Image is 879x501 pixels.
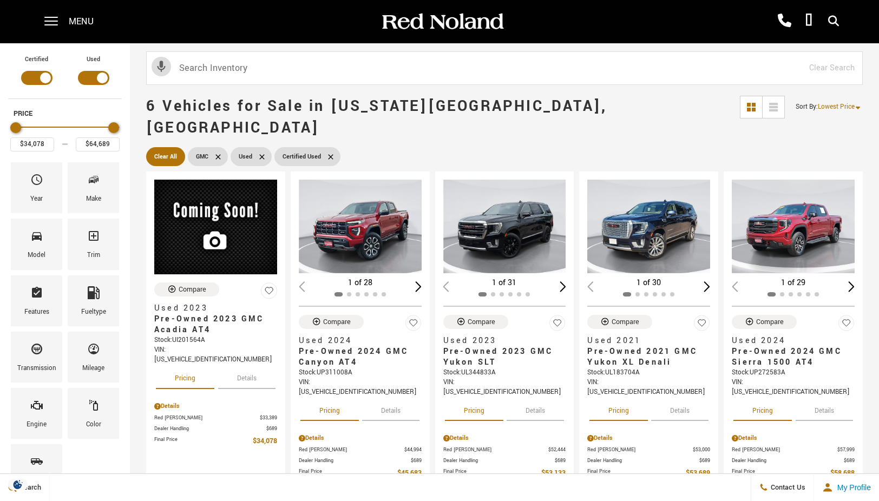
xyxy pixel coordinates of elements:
[380,12,504,31] img: Red Noland Auto Group
[154,314,269,335] span: Pre-Owned 2023 GMC Acadia AT4
[732,467,855,479] a: Final Price $58,688
[587,335,702,346] span: Used 2021
[587,433,710,443] div: Pricing Details - Pre-Owned 2021 GMC Yukon XL Denali With Navigation & 4WD
[86,193,101,205] div: Make
[733,397,792,421] button: pricing tab
[11,444,62,495] div: BodystyleBodystyle
[299,378,422,397] div: VIN: [US_VEHICLE_IDENTIFICATION_NUMBER]
[8,54,122,98] div: Filter by Vehicle Type
[732,368,855,378] div: Stock : UP272583A
[24,306,49,318] div: Features
[154,303,269,314] span: Used 2023
[587,467,710,479] a: Final Price $53,689
[651,397,709,421] button: details tab
[397,467,422,479] span: $45,683
[732,457,855,465] a: Dealer Handling $689
[411,457,422,465] span: $689
[87,284,100,306] span: Fueltype
[299,277,422,289] div: 1 of 28
[732,335,855,368] a: Used 2024Pre-Owned 2024 GMC Sierra 1500 AT4
[732,446,855,454] a: Red [PERSON_NAME] $57,999
[87,54,100,65] label: Used
[299,315,364,329] button: Compare Vehicle
[814,474,879,501] button: Open user profile menu
[587,368,710,378] div: Stock : UL183704A
[11,219,62,269] div: ModelModel
[443,457,555,465] span: Dealer Handling
[82,362,104,374] div: Mileage
[443,433,566,443] div: Pricing Details - Pre-Owned 2023 GMC Yukon SLT With Navigation & 4WD
[443,335,558,346] span: Used 2023
[28,249,45,261] div: Model
[299,180,423,273] div: 1 / 2
[87,170,100,193] span: Make
[612,317,639,327] div: Compare
[260,414,277,422] span: $33,389
[179,285,206,294] div: Compare
[261,282,277,304] button: Save Vehicle
[445,397,503,421] button: pricing tab
[10,122,21,133] div: Minimum Price
[68,388,119,439] div: ColorColor
[154,180,277,274] img: 2023 GMC Acadia AT4
[443,457,566,465] a: Dealer Handling $689
[732,446,837,454] span: Red [PERSON_NAME]
[253,436,277,447] span: $34,078
[768,483,805,492] span: Contact Us
[299,457,411,465] span: Dealer Handling
[587,277,710,289] div: 1 of 30
[443,467,566,479] a: Final Price $53,133
[443,315,508,329] button: Compare Vehicle
[87,396,100,419] span: Color
[732,457,844,465] span: Dealer Handling
[587,467,686,479] span: Final Price
[548,446,566,454] span: $52,444
[299,368,422,378] div: Stock : UP311008A
[415,281,422,292] div: Next slide
[686,467,710,479] span: $53,689
[756,317,784,327] div: Compare
[443,180,568,273] div: 1 / 2
[17,362,56,374] div: Transmission
[30,396,43,419] span: Engine
[704,281,711,292] div: Next slide
[86,419,101,431] div: Color
[587,346,702,368] span: Pre-Owned 2021 GMC Yukon XL Denali
[732,180,856,273] div: 1 / 2
[87,227,100,249] span: Trim
[154,282,219,296] button: Compare Vehicle
[11,162,62,213] div: YearYear
[587,315,652,329] button: Compare Vehicle
[14,109,116,118] h5: Price
[154,436,277,447] a: Final Price $34,078
[299,457,422,465] a: Dealer Handling $689
[156,365,214,388] button: pricing tab
[154,436,253,447] span: Final Price
[838,315,855,336] button: Save Vehicle
[218,365,275,388] button: details tab
[404,446,422,454] span: $44,994
[68,162,119,213] div: MakeMake
[818,102,855,111] span: Lowest Price
[283,150,321,163] span: Certified Used
[323,317,351,327] div: Compare
[587,457,699,465] span: Dealer Handling
[443,335,566,368] a: Used 2023Pre-Owned 2023 GMC Yukon SLT
[30,227,43,249] span: Model
[299,335,422,368] a: Used 2024Pre-Owned 2024 GMC Canyon AT4
[587,180,712,273] div: 1 / 2
[10,137,54,151] input: Minimum
[299,467,422,479] a: Final Price $45,683
[693,446,710,454] span: $53,000
[154,401,277,411] div: Pricing Details - Pre-Owned 2023 GMC Acadia AT4 With Navigation & AWD
[154,425,277,433] a: Dealer Handling $689
[443,368,566,378] div: Stock : UL344833A
[443,446,549,454] span: Red [PERSON_NAME]
[30,340,43,362] span: Transmission
[154,335,277,345] div: Stock : UI201564A
[299,446,422,454] a: Red [PERSON_NAME] $44,994
[11,275,62,326] div: FeaturesFeatures
[299,467,397,479] span: Final Price
[589,397,648,421] button: pricing tab
[152,57,171,76] svg: Click to toggle on voice search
